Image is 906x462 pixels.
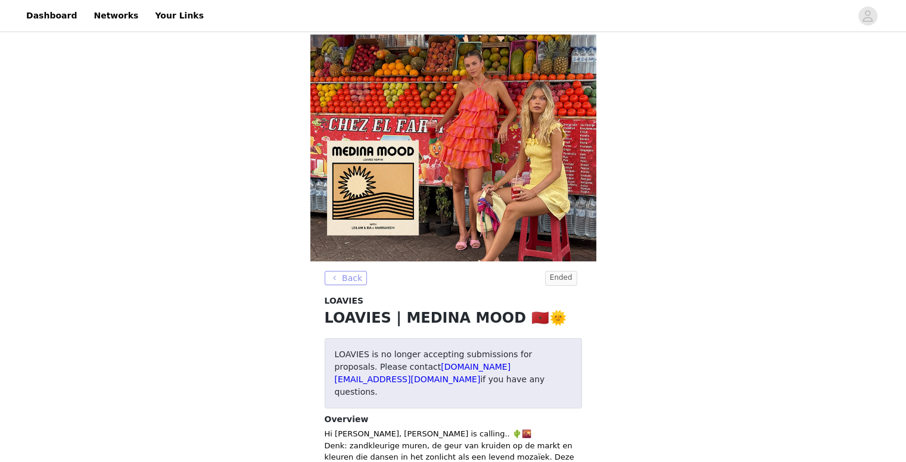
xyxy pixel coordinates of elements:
[148,2,211,29] a: Your Links
[545,271,577,286] span: Ended
[19,2,84,29] a: Dashboard
[86,2,145,29] a: Networks
[325,428,582,440] p: Hi [PERSON_NAME], [PERSON_NAME] is calling.. 🌵🌇
[862,7,873,26] div: avatar
[325,307,582,329] h1: LOAVIES | MEDINA MOOD 🇲🇦🌞
[325,271,368,285] button: Back
[335,348,572,398] p: LOAVIES is no longer accepting submissions for proposals. Please contact if you have any questions.
[325,413,582,426] h4: Overview
[325,295,364,307] span: LOAVIES
[310,35,596,261] img: campaign image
